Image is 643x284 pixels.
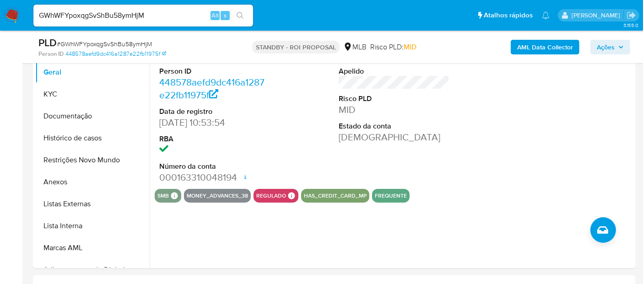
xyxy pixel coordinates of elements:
[343,42,367,52] div: MLB
[256,194,286,198] button: regulado
[231,9,249,22] button: search-icon
[35,193,150,215] button: Listas Externas
[35,127,150,149] button: Histórico de casos
[597,40,615,54] span: Ações
[623,21,638,29] span: 3.155.0
[35,171,150,193] button: Anexos
[339,103,449,116] dd: MID
[35,237,150,259] button: Marcas AML
[33,10,253,21] input: Pesquise usuários ou casos...
[404,42,416,52] span: MID
[187,194,248,198] button: money_advances_38
[511,40,579,54] button: AML Data Collector
[159,66,270,76] dt: Person ID
[38,35,57,50] b: PLD
[224,11,227,20] span: s
[339,94,449,104] dt: Risco PLD
[627,11,636,20] a: Sair
[38,50,64,58] b: Person ID
[159,107,270,117] dt: Data de registro
[542,11,550,19] a: Notificações
[35,61,150,83] button: Geral
[339,131,449,144] dd: [DEMOGRAPHIC_DATA]
[35,83,150,105] button: KYC
[304,194,367,198] button: has_credit_card_mp
[35,105,150,127] button: Documentação
[517,40,573,54] b: AML Data Collector
[159,116,270,129] dd: [DATE] 10:53:54
[375,194,407,198] button: frequente
[35,149,150,171] button: Restrições Novo Mundo
[159,134,270,144] dt: RBA
[572,11,623,20] p: erico.trevizan@mercadopago.com.br
[65,50,166,58] a: 448578aefd9dc416a1287e22fb11975f
[370,42,416,52] span: Risco PLD:
[35,215,150,237] button: Lista Interna
[159,171,270,184] dd: 000163310048194
[157,194,169,198] button: smb
[252,41,340,54] p: STANDBY - ROI PROPOSAL
[159,161,270,171] dt: Número da conta
[339,66,449,76] dt: Apelido
[590,40,630,54] button: Ações
[484,11,533,20] span: Atalhos rápidos
[339,121,449,131] dt: Estado da conta
[159,75,265,102] a: 448578aefd9dc416a1287e22fb11975f
[211,11,219,20] span: Alt
[35,259,150,281] button: Adiantamentos de Dinheiro
[57,39,152,48] span: # GWhWFYpoxqgSvShBu58ymHjM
